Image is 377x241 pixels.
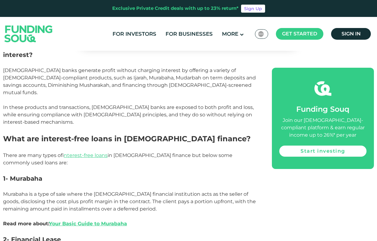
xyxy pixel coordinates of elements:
[64,152,108,158] a: interest-free loans
[3,221,127,227] strong: Read more about:
[3,42,237,58] span: How do [DEMOGRAPHIC_DATA] banks generate profit without charging interest?
[3,104,254,125] span: In these products and transactions, [DEMOGRAPHIC_DATA] banks are exposed to both profit and loss,...
[3,133,258,144] h2: What are interest-free loans in [DEMOGRAPHIC_DATA] finance?
[282,31,317,37] span: Get started
[279,117,367,139] div: Join our [DEMOGRAPHIC_DATA]-compliant platform & earn regular income up to 26%* per year
[331,28,371,40] a: Sign in
[314,80,331,97] img: fsicon
[111,29,158,39] a: For Investors
[222,31,238,37] span: More
[3,174,258,183] h3: 1- Murabaha
[296,105,349,114] span: Funding Souq
[241,5,265,13] a: Sign Up
[279,146,367,157] a: Start investing
[164,29,214,39] a: For Businesses
[258,31,264,37] img: SA Flag
[3,67,256,95] span: [DEMOGRAPHIC_DATA] banks generate profit without charging interest by offering a variety of [DEMO...
[112,5,239,12] div: Exclusive Private Credit deals with up to 23% return*
[49,221,127,227] a: Your Basic Guide to Murabaha
[342,31,361,37] span: Sign in
[3,152,258,167] p: There are many types of in [DEMOGRAPHIC_DATA] finance but below some commonly used loans are:
[3,191,258,213] p: Murabaha is a type of sale where the [DEMOGRAPHIC_DATA] financial institution acts as the seller ...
